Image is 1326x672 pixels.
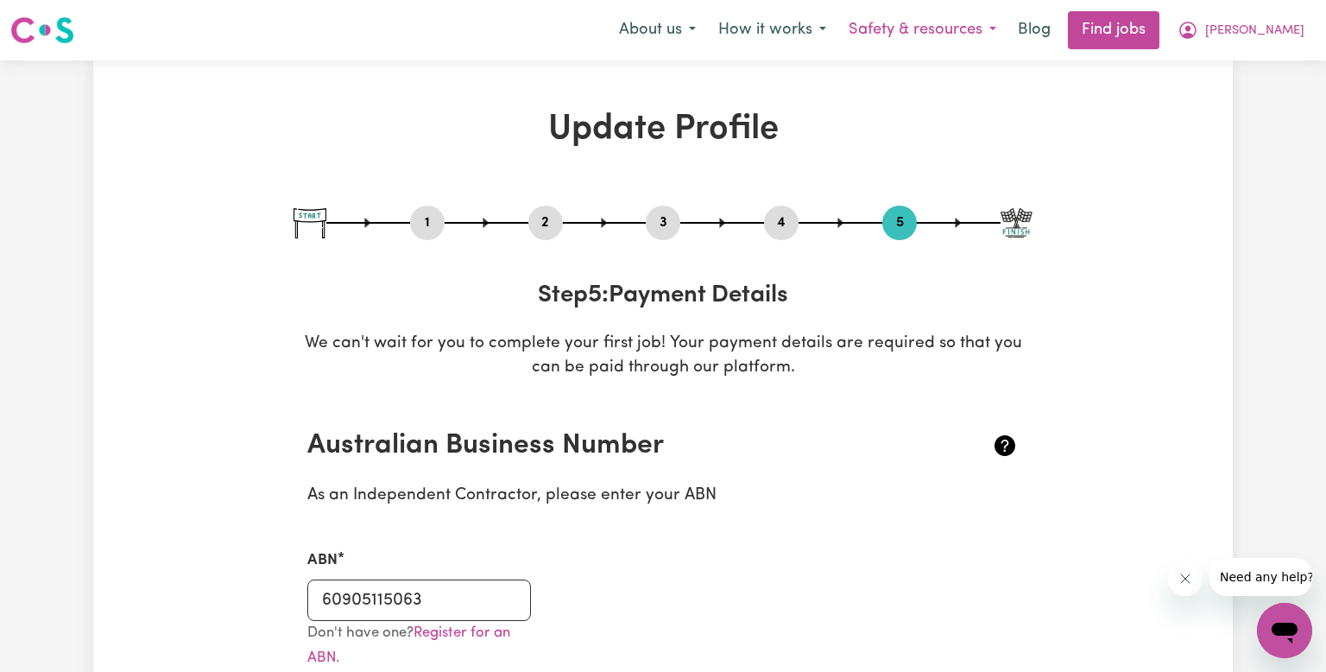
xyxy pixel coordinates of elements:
img: Careseekers logo [10,15,74,46]
a: Blog [1007,11,1061,49]
span: Need any help? [10,12,104,26]
p: We can't wait for you to complete your first job! Your payment details are required so that you c... [294,332,1032,382]
small: Don't have one? [307,625,510,665]
label: ABN [307,549,338,572]
h3: Step 5 : Payment Details [294,282,1032,311]
button: Go to step 5 [882,212,917,234]
a: Find jobs [1068,11,1159,49]
h1: Update Profile [294,109,1032,150]
a: Careseekers logo [10,10,74,50]
iframe: Close message [1168,561,1203,596]
p: As an Independent Contractor, please enter your ABN [307,484,1019,509]
button: How it works [707,12,837,48]
button: Go to step 4 [764,212,799,234]
button: Safety & resources [837,12,1007,48]
input: e.g. 51 824 753 556 [307,580,531,621]
button: Go to step 2 [528,212,563,234]
button: About us [608,12,707,48]
a: Register for an ABN. [307,625,510,665]
button: My Account [1166,12,1316,48]
h2: Australian Business Number [307,429,900,462]
span: [PERSON_NAME] [1205,22,1304,41]
button: Go to step 3 [646,212,680,234]
iframe: Button to launch messaging window [1257,603,1312,658]
button: Go to step 1 [410,212,445,234]
iframe: Message from company [1209,558,1312,596]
